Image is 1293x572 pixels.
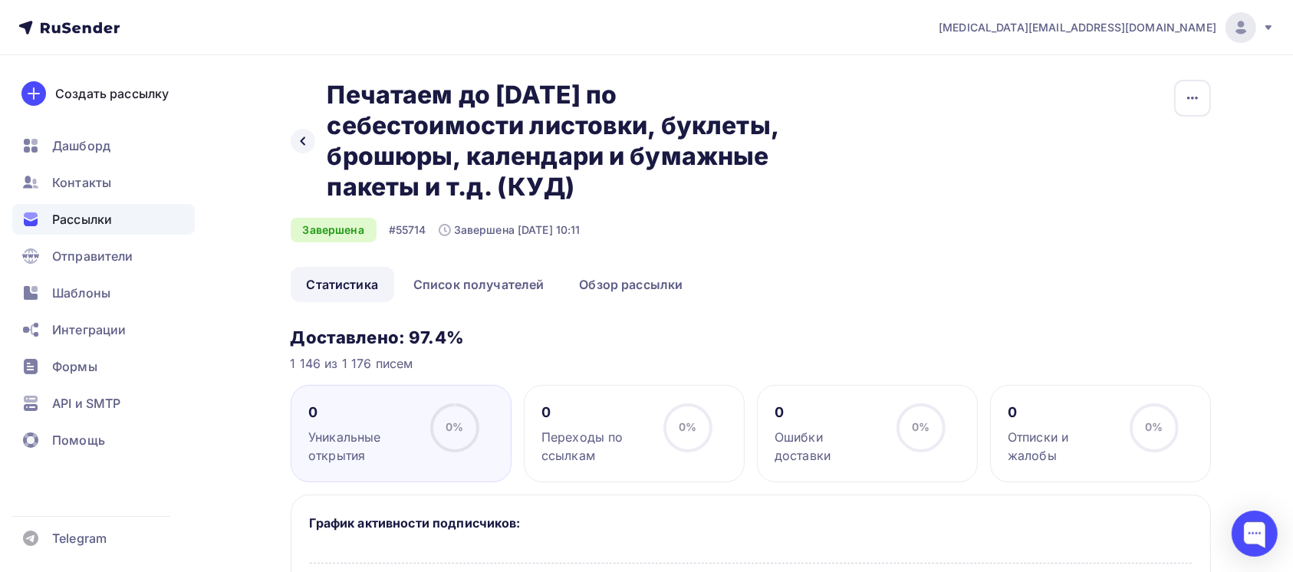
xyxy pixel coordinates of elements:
a: Контакты [12,167,195,198]
span: Формы [52,357,97,376]
div: Уникальные открытия [308,428,416,465]
a: Список получателей [397,267,561,302]
a: Обзор рассылки [563,267,699,302]
a: Отправители [12,241,195,271]
div: Создать рассылку [55,84,169,103]
div: 0 [541,403,650,422]
div: 0 [775,403,883,422]
span: 0% [679,420,696,433]
a: Дашборд [12,130,195,161]
div: 1 146 из 1 176 писем [291,354,1211,373]
div: Переходы по ссылкам [541,428,650,465]
div: Ошибки доставки [775,428,883,465]
span: Интеграции [52,321,126,339]
a: Рассылки [12,204,195,235]
span: 0% [446,420,463,433]
div: Завершена [291,218,377,242]
a: [MEDICAL_DATA][EMAIL_ADDRESS][DOMAIN_NAME] [939,12,1275,43]
span: 0% [1145,420,1163,433]
span: 0% [912,420,929,433]
a: Шаблоны [12,278,195,308]
a: Формы [12,351,195,382]
span: Отправители [52,247,133,265]
div: Завершена [DATE] 10:11 [439,222,581,238]
span: Контакты [52,173,111,192]
h3: Доставлено: 97.4% [291,327,1211,348]
h2: Печатаем до [DATE] по себестоимости листовки, буклеты, брошюры, календари и бумажные пакеты и т.д... [327,80,791,202]
span: Шаблоны [52,284,110,302]
a: Статистика [291,267,394,302]
span: API и SMTP [52,394,120,413]
div: 0 [308,403,416,422]
div: 0 [1008,403,1116,422]
span: Рассылки [52,210,112,228]
span: Помощь [52,431,105,449]
div: #55714 [389,222,426,238]
div: Отписки и жалобы [1008,428,1116,465]
h5: График активности подписчиков: [310,514,1192,532]
span: [MEDICAL_DATA][EMAIL_ADDRESS][DOMAIN_NAME] [939,20,1216,35]
span: Дашборд [52,136,110,155]
span: Telegram [52,529,107,547]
